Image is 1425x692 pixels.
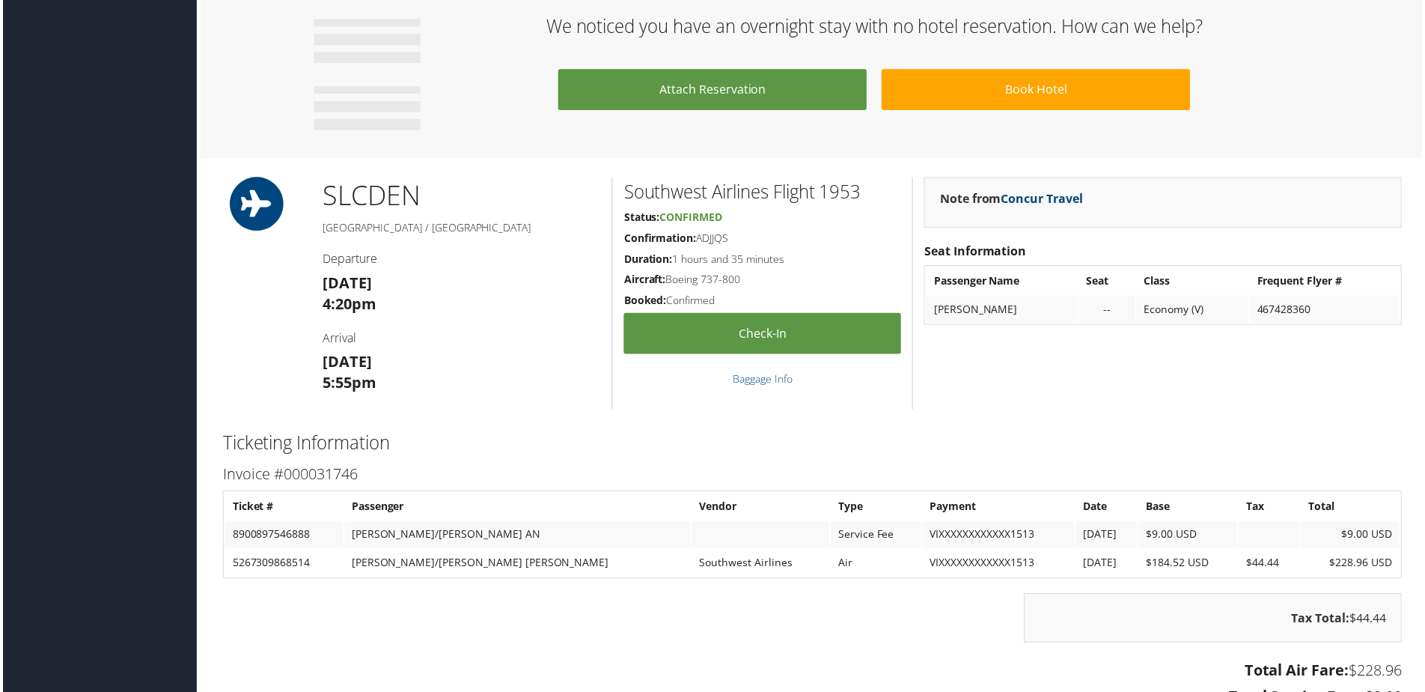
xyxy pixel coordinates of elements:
[623,294,666,309] strong: Booked:
[223,523,341,550] td: 8900897546888
[924,523,1076,550] td: VIXXXXXXXXXXXX1513
[1077,495,1139,522] th: Date
[1304,552,1403,579] td: $228.96 USD
[221,466,1405,487] h3: Invoice #000031746
[1081,269,1137,296] th: Seat
[343,552,690,579] td: [PERSON_NAME]/[PERSON_NAME] [PERSON_NAME]
[1252,297,1403,324] td: 467428360
[623,315,902,356] a: Check-in
[1141,552,1239,579] td: $184.52 USD
[733,374,793,388] a: Baggage Info
[343,495,690,522] th: Passenger
[623,253,902,268] h5: 1 hours and 35 minutes
[1252,269,1403,296] th: Frequent Flyer #
[924,495,1076,522] th: Payment
[223,552,341,579] td: 5267309868514
[223,495,341,522] th: Ticket #
[1141,495,1239,522] th: Base
[623,273,902,288] h5: Boeing 737-800
[1141,523,1239,550] td: $9.00 USD
[882,70,1192,111] a: Book Hotel
[623,273,665,288] strong: Aircraft:
[321,353,370,374] strong: [DATE]
[1138,297,1251,324] td: Economy (V)
[343,523,690,550] td: [PERSON_NAME]/[PERSON_NAME] AN
[1294,613,1352,629] strong: Tax Total:
[927,297,1079,324] td: [PERSON_NAME]
[321,295,375,315] strong: 4:20pm
[623,253,672,267] strong: Duration:
[321,274,370,294] strong: [DATE]
[321,374,375,395] strong: 5:55pm
[692,552,830,579] td: Southwest Airlines
[623,294,902,309] h5: Confirmed
[221,432,1405,458] h2: Ticketing Information
[1241,495,1302,522] th: Tax
[321,331,600,347] h4: Arrival
[692,495,830,522] th: Vendor
[924,552,1076,579] td: VIXXXXXXXXXXXX1513
[623,232,902,247] h5: ADJJQS
[659,211,722,225] span: Confirmed
[623,211,659,225] strong: Status:
[1247,663,1352,683] strong: Total Air Fare:
[321,252,600,268] h4: Departure
[1002,192,1084,208] a: Concur Travel
[1077,552,1139,579] td: [DATE]
[927,269,1079,296] th: Passenger Name
[831,523,922,550] td: Service Fee
[558,70,867,111] a: Attach Reservation
[1088,304,1129,318] div: --
[941,192,1084,208] strong: Note from
[831,552,922,579] td: Air
[1025,596,1405,646] div: $44.44
[623,180,902,206] h2: Southwest Airlines Flight 1953
[1138,269,1251,296] th: Class
[1304,495,1403,522] th: Total
[1304,523,1403,550] td: $9.00 USD
[1241,552,1302,579] td: $44.44
[623,232,696,246] strong: Confirmation:
[831,495,922,522] th: Type
[321,222,600,237] h5: [GEOGRAPHIC_DATA] / [GEOGRAPHIC_DATA]
[221,663,1405,684] h3: $228.96
[321,178,600,216] h1: SLC DEN
[925,244,1028,261] strong: Seat Information
[1077,523,1139,550] td: [DATE]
